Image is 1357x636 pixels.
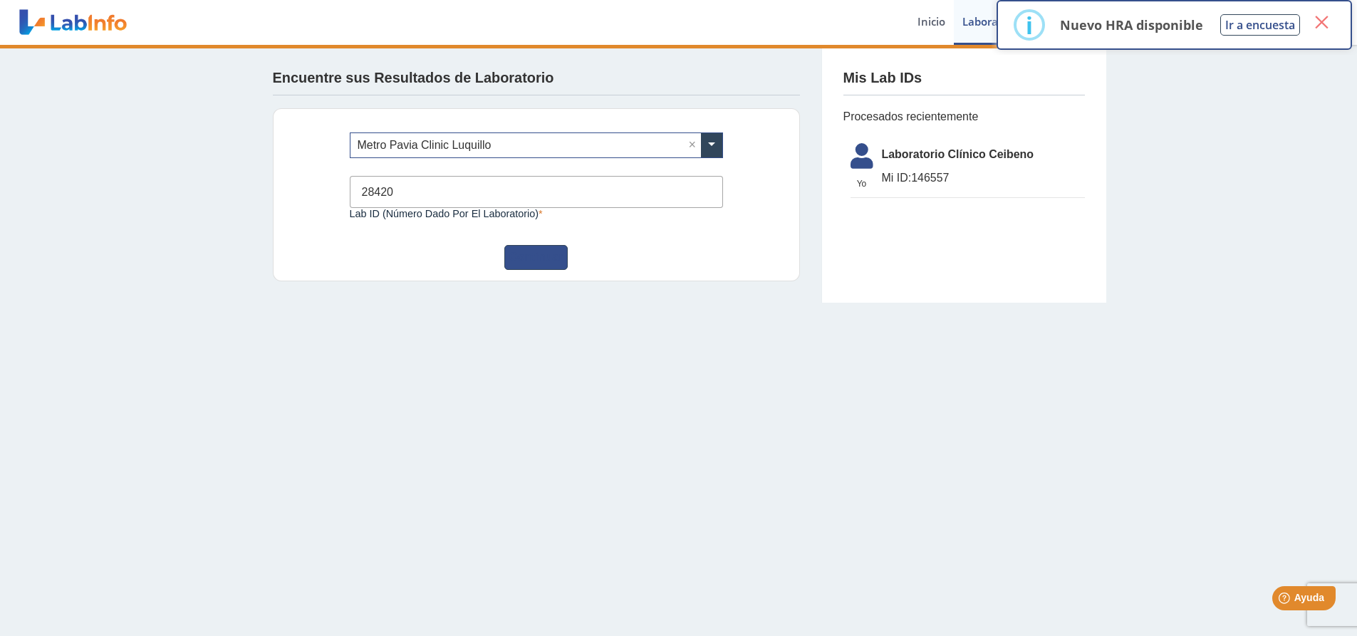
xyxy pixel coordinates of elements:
div: i [1026,12,1033,38]
h4: Encuentre sus Resultados de Laboratorio [273,70,554,87]
span: 146557 [882,170,1085,187]
label: Lab ID (número dado por el laboratorio) [350,208,723,219]
span: Yo [842,177,882,190]
span: Clear all [689,137,701,154]
span: Procesados recientemente [843,108,1085,125]
p: Nuevo HRA disponible [1060,16,1203,33]
span: Laboratorio Clínico Ceibeno [882,146,1085,163]
h4: Mis Lab IDs [843,70,922,87]
button: Continuar [504,245,568,270]
span: Mi ID: [882,172,912,184]
button: Ir a encuesta [1220,14,1300,36]
button: Close this dialog [1309,9,1334,35]
iframe: Help widget launcher [1230,580,1341,620]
